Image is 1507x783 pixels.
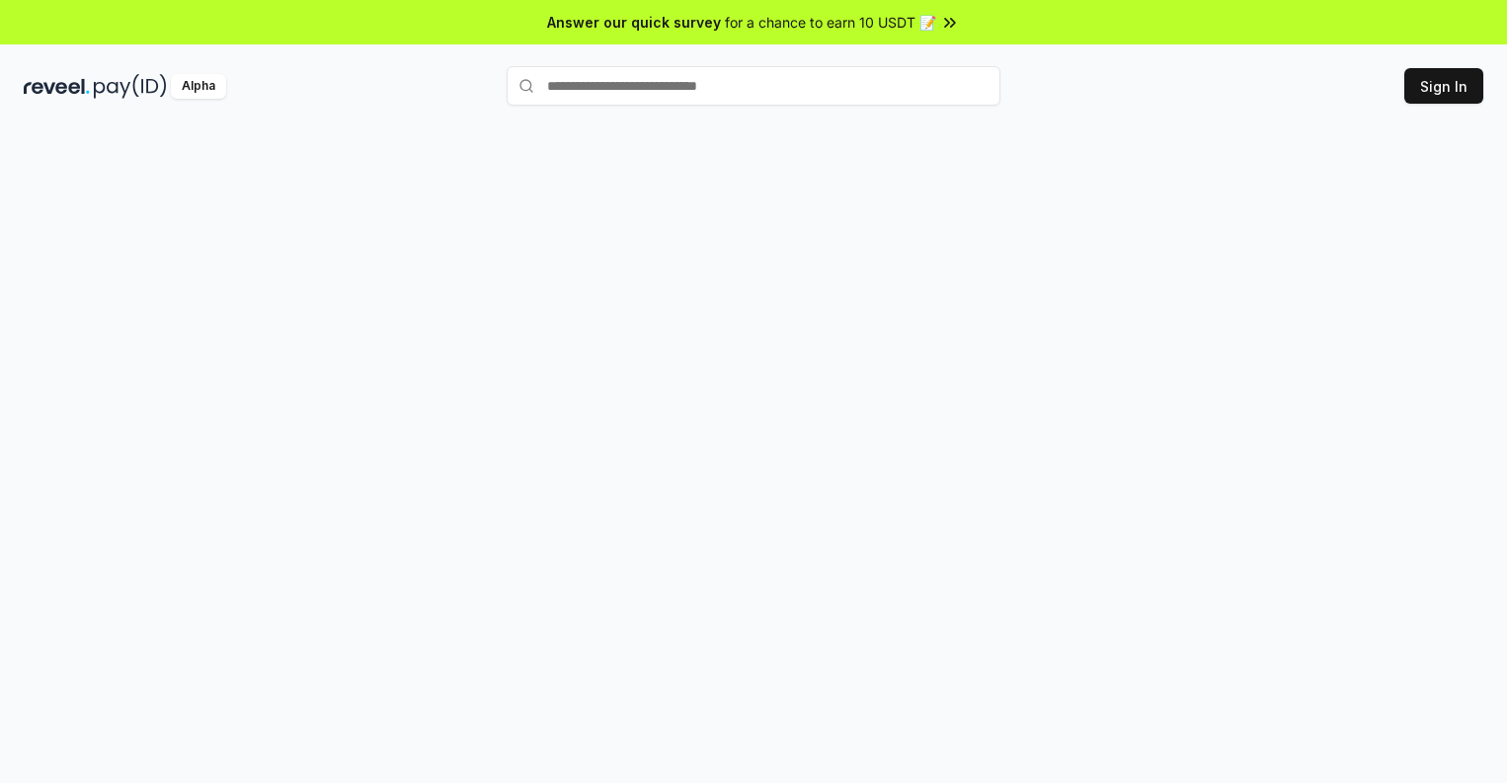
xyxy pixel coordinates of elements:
[94,74,167,99] img: pay_id
[24,74,90,99] img: reveel_dark
[547,12,721,33] span: Answer our quick survey
[171,74,226,99] div: Alpha
[1404,68,1483,104] button: Sign In
[725,12,936,33] span: for a chance to earn 10 USDT 📝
